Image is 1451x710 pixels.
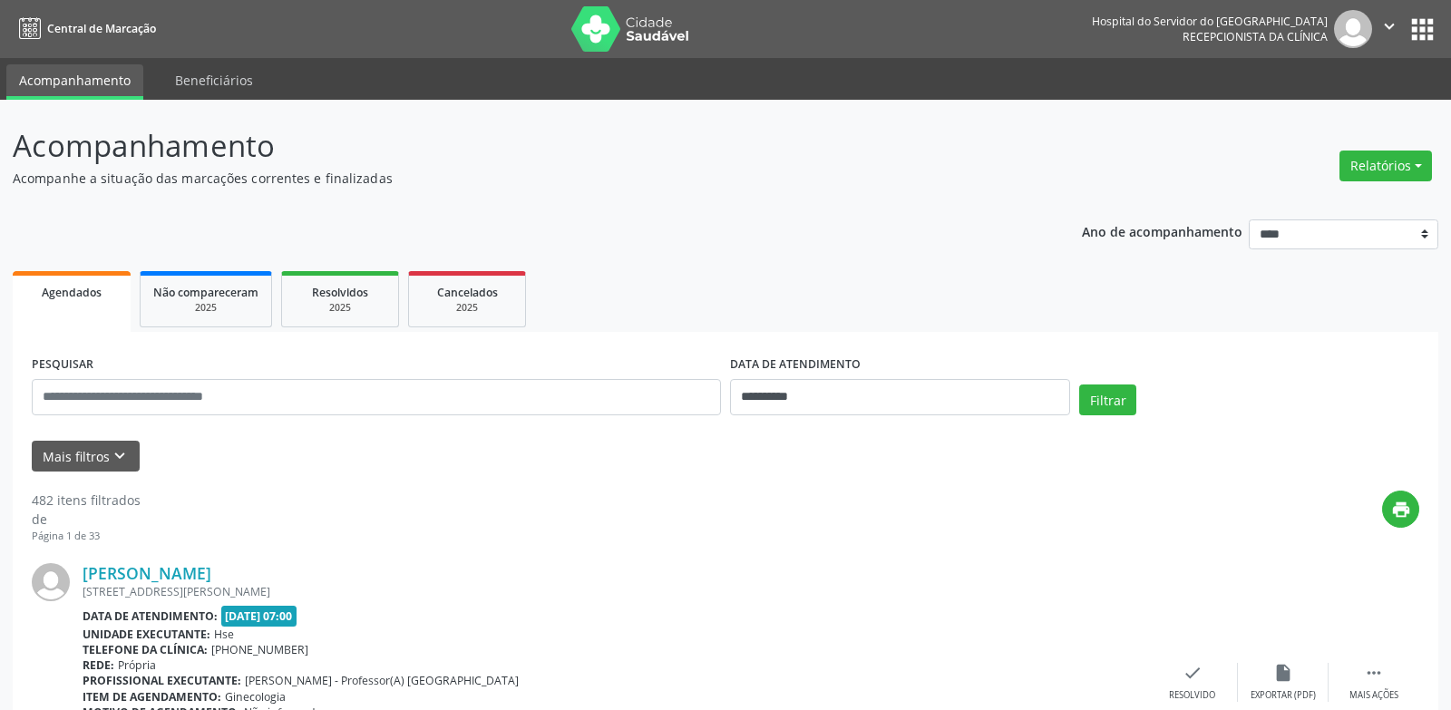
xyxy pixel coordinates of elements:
[83,608,218,624] b: Data de atendimento:
[312,285,368,300] span: Resolvidos
[1334,10,1372,48] img: img
[32,351,93,379] label: PESQUISAR
[245,673,519,688] span: [PERSON_NAME] - Professor(A) [GEOGRAPHIC_DATA]
[110,446,130,466] i: keyboard_arrow_down
[83,584,1147,599] div: [STREET_ADDRESS][PERSON_NAME]
[1082,219,1242,242] p: Ano de acompanhamento
[42,285,102,300] span: Agendados
[32,529,141,544] div: Página 1 de 33
[1379,16,1399,36] i: 
[83,563,211,583] a: [PERSON_NAME]
[1407,14,1438,45] button: apps
[83,657,114,673] b: Rede:
[32,510,141,529] div: de
[83,627,210,642] b: Unidade executante:
[153,301,258,315] div: 2025
[83,673,241,688] b: Profissional executante:
[13,123,1010,169] p: Acompanhamento
[6,64,143,100] a: Acompanhamento
[1183,663,1203,683] i: check
[118,657,156,673] span: Própria
[83,689,221,705] b: Item de agendamento:
[1273,663,1293,683] i: insert_drive_file
[730,351,861,379] label: DATA DE ATENDIMENTO
[1382,491,1419,528] button: print
[1169,689,1215,702] div: Resolvido
[437,285,498,300] span: Cancelados
[1092,14,1328,29] div: Hospital do Servidor do [GEOGRAPHIC_DATA]
[32,491,141,510] div: 482 itens filtrados
[221,606,297,627] span: [DATE] 07:00
[32,563,70,601] img: img
[32,441,140,472] button: Mais filtroskeyboard_arrow_down
[153,285,258,300] span: Não compareceram
[1349,689,1398,702] div: Mais ações
[1251,689,1316,702] div: Exportar (PDF)
[1079,384,1136,415] button: Filtrar
[225,689,286,705] span: Ginecologia
[13,169,1010,188] p: Acompanhe a situação das marcações correntes e finalizadas
[1391,500,1411,520] i: print
[1364,663,1384,683] i: 
[1339,151,1432,181] button: Relatórios
[83,642,208,657] b: Telefone da clínica:
[422,301,512,315] div: 2025
[214,627,234,642] span: Hse
[13,14,156,44] a: Central de Marcação
[47,21,156,36] span: Central de Marcação
[1183,29,1328,44] span: Recepcionista da clínica
[162,64,266,96] a: Beneficiários
[1372,10,1407,48] button: 
[211,642,308,657] span: [PHONE_NUMBER]
[295,301,385,315] div: 2025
